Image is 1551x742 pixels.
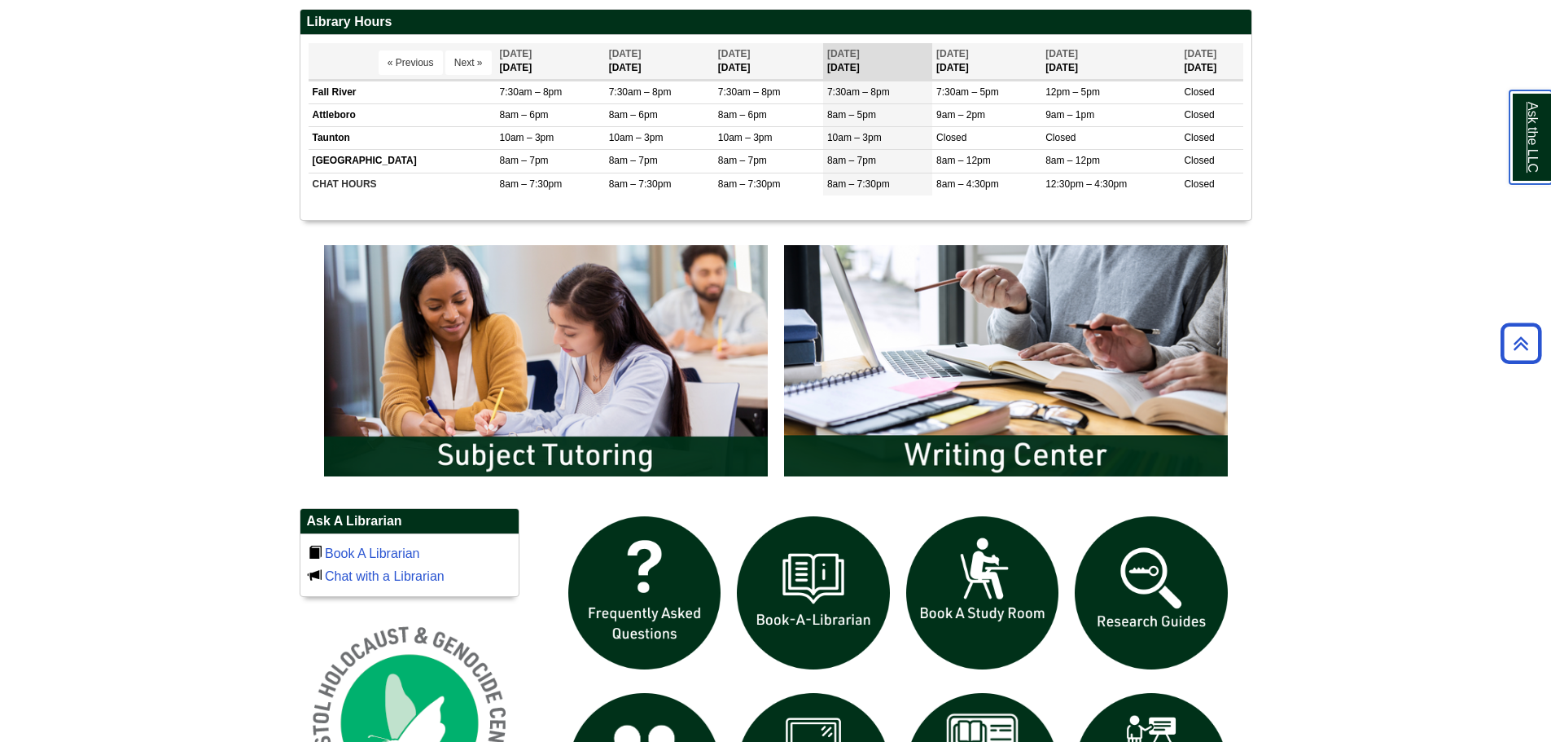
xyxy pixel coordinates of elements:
[300,509,519,534] h2: Ask A Librarian
[718,109,767,121] span: 8am – 6pm
[827,132,882,143] span: 10am – 3pm
[827,86,890,98] span: 7:30am – 8pm
[827,155,876,166] span: 8am – 7pm
[936,109,985,121] span: 9am – 2pm
[1184,48,1216,59] span: [DATE]
[1045,155,1100,166] span: 8am – 12pm
[827,109,876,121] span: 8am – 5pm
[325,547,420,560] a: Book A Librarian
[936,155,991,166] span: 8am – 12pm
[309,104,496,127] td: Attleboro
[500,109,549,121] span: 8am – 6pm
[1184,86,1214,98] span: Closed
[936,178,999,190] span: 8am – 4:30pm
[609,178,672,190] span: 8am – 7:30pm
[932,43,1041,80] th: [DATE]
[609,109,658,121] span: 8am – 6pm
[309,173,496,195] td: CHAT HOURS
[605,43,714,80] th: [DATE]
[316,237,776,485] img: Subject Tutoring Information
[1045,48,1078,59] span: [DATE]
[1180,43,1242,80] th: [DATE]
[827,48,860,59] span: [DATE]
[1184,178,1214,190] span: Closed
[729,508,898,678] img: Book a Librarian icon links to book a librarian web page
[309,81,496,103] td: Fall River
[827,178,890,190] span: 8am – 7:30pm
[936,48,969,59] span: [DATE]
[1045,109,1094,121] span: 9am – 1pm
[1184,155,1214,166] span: Closed
[1045,178,1127,190] span: 12:30pm – 4:30pm
[500,155,549,166] span: 8am – 7pm
[309,127,496,150] td: Taunton
[300,10,1251,35] h2: Library Hours
[500,178,563,190] span: 8am – 7:30pm
[776,237,1236,485] img: Writing Center Information
[823,43,932,80] th: [DATE]
[898,508,1067,678] img: book a study room icon links to book a study room web page
[718,178,781,190] span: 8am – 7:30pm
[309,150,496,173] td: [GEOGRAPHIC_DATA]
[1041,43,1180,80] th: [DATE]
[500,132,554,143] span: 10am – 3pm
[1045,132,1076,143] span: Closed
[560,508,729,678] img: frequently asked questions
[325,569,445,583] a: Chat with a Librarian
[1495,332,1547,354] a: Back to Top
[718,48,751,59] span: [DATE]
[1067,508,1236,678] img: Research Guides icon links to research guides web page
[1184,109,1214,121] span: Closed
[718,132,773,143] span: 10am – 3pm
[500,86,563,98] span: 7:30am – 8pm
[718,86,781,98] span: 7:30am – 8pm
[445,50,492,75] button: Next »
[936,86,999,98] span: 7:30am – 5pm
[936,132,966,143] span: Closed
[714,43,823,80] th: [DATE]
[1045,86,1100,98] span: 12pm – 5pm
[500,48,532,59] span: [DATE]
[609,155,658,166] span: 8am – 7pm
[609,86,672,98] span: 7:30am – 8pm
[316,237,1236,492] div: slideshow
[1184,132,1214,143] span: Closed
[718,155,767,166] span: 8am – 7pm
[609,48,642,59] span: [DATE]
[496,43,605,80] th: [DATE]
[379,50,443,75] button: « Previous
[609,132,664,143] span: 10am – 3pm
